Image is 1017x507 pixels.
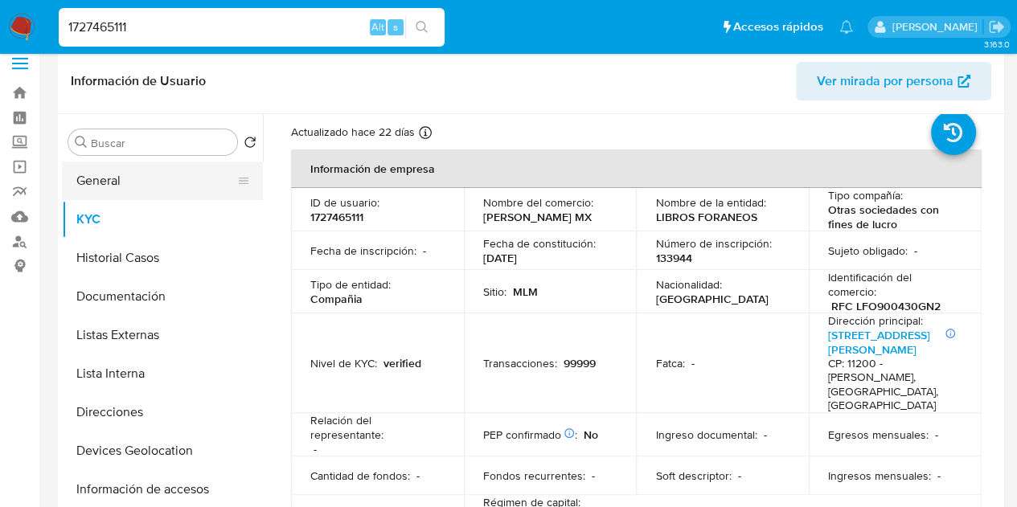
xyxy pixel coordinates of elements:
p: Compañia [310,292,363,306]
button: Lista Interna [62,354,263,393]
p: Nombre de la entidad : [655,195,765,210]
p: - [691,356,694,370]
p: verified [383,356,421,370]
button: Direcciones [62,393,263,431]
p: Nombre del comercio : [483,195,593,210]
p: Nacionalidad : [655,277,721,292]
p: - [592,468,595,483]
p: Identificación del comercio : [828,270,962,299]
p: - [416,468,420,483]
p: Fondos recurrentes : [483,468,585,483]
p: RFC LFO900430GN2 [831,299,941,313]
p: Actualizado hace 22 días [291,125,415,140]
p: - [914,243,917,258]
a: Salir [988,18,1005,35]
p: ID de usuario : [310,195,379,210]
button: Devices Geolocation [62,431,263,470]
p: Sujeto obligado : [828,243,908,258]
p: Transacciones : [483,356,557,370]
button: Listas Externas [62,316,263,354]
p: - [937,468,941,483]
p: Fecha de inscripción : [310,243,416,258]
p: 1727465111 [310,210,363,224]
p: Tipo compañía : [828,188,903,202]
button: Buscar [75,136,88,149]
p: MLM [513,284,538,299]
a: Notificaciones [839,20,853,34]
h1: Información de Usuario [71,73,206,89]
p: 99999 [564,356,596,370]
p: 133944 [655,251,691,265]
p: PEP confirmado : [483,427,577,442]
p: Soft descriptor : [655,468,731,483]
p: Tipo de entidad : [310,277,391,292]
p: Otras sociedades con fines de lucro [828,202,956,231]
span: 3.163.0 [983,38,1009,51]
p: - [314,442,317,456]
p: Ingresos mensuales : [828,468,931,483]
p: Fecha de constitución : [483,236,596,251]
input: Buscar [91,136,231,150]
p: Relación del representante : [310,413,445,442]
p: LIBROS FORANEOS [655,210,757,224]
p: [PERSON_NAME] MX [483,210,592,224]
button: Historial Casos [62,239,263,277]
p: Dirección principal : [828,313,923,328]
p: Cantidad de fondos : [310,468,410,483]
p: [DATE] [483,251,517,265]
span: Alt [371,19,384,35]
button: Ver mirada por persona [796,62,991,100]
th: Información de empresa [291,149,982,188]
p: Sitio : [483,284,506,299]
p: - [763,427,766,442]
button: Volver al orden por defecto [244,136,256,153]
p: Egresos mensuales : [828,427,929,442]
p: Número de inscripción : [655,236,771,251]
button: Documentación [62,277,263,316]
p: Ingreso documental : [655,427,757,442]
p: - [737,468,740,483]
input: Buscar usuario o caso... [59,17,445,38]
p: Nivel de KYC : [310,356,377,370]
span: Ver mirada por persona [817,62,953,100]
a: [STREET_ADDRESS][PERSON_NAME] [828,327,930,358]
span: s [393,19,398,35]
span: Accesos rápidos [733,18,823,35]
button: KYC [62,200,263,239]
button: search-icon [405,16,438,39]
p: Fatca : [655,356,684,370]
p: - [423,243,426,258]
p: No [584,427,598,442]
p: loui.hernandezrodriguez@mercadolibre.com.mx [892,19,982,35]
p: [GEOGRAPHIC_DATA] [655,292,768,306]
button: General [62,162,250,200]
h4: CP: 11200 - [PERSON_NAME], [GEOGRAPHIC_DATA], [GEOGRAPHIC_DATA] [828,357,956,413]
p: - [935,427,938,442]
